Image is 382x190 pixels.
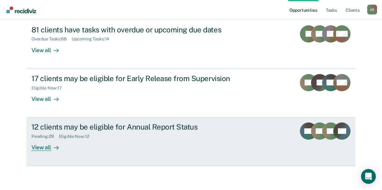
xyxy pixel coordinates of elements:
div: View all [31,139,66,151]
div: Open Intercom Messenger [361,169,376,184]
div: View all [31,42,66,54]
a: 81 clients have tasks with overdue or upcoming due datesOverdue Tasks:68Upcoming Tasks:14View all [27,20,355,69]
a: 12 clients may be eligible for Annual Report StatusPending:29Eligible Now:12View all [27,118,355,166]
img: Recidiviz [6,6,36,13]
div: Eligible Now : 12 [59,134,94,139]
div: Upcoming Tasks : 14 [72,36,114,42]
div: 81 clients have tasks with overdue or upcoming due dates [31,25,248,34]
div: Eligible Now : 17 [31,85,67,91]
div: 17 clients may be eligible for Early Release from Supervision [31,74,248,83]
div: View all [31,90,66,102]
div: Overdue Tasks : 68 [31,36,72,42]
button: Profile dropdown button [367,5,377,14]
div: A R [367,5,377,14]
div: Pending : 29 [31,134,59,139]
div: 12 clients may be eligible for Annual Report Status [31,122,248,131]
a: 17 clients may be eligible for Early Release from SupervisionEligible Now:17View all [27,69,355,118]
